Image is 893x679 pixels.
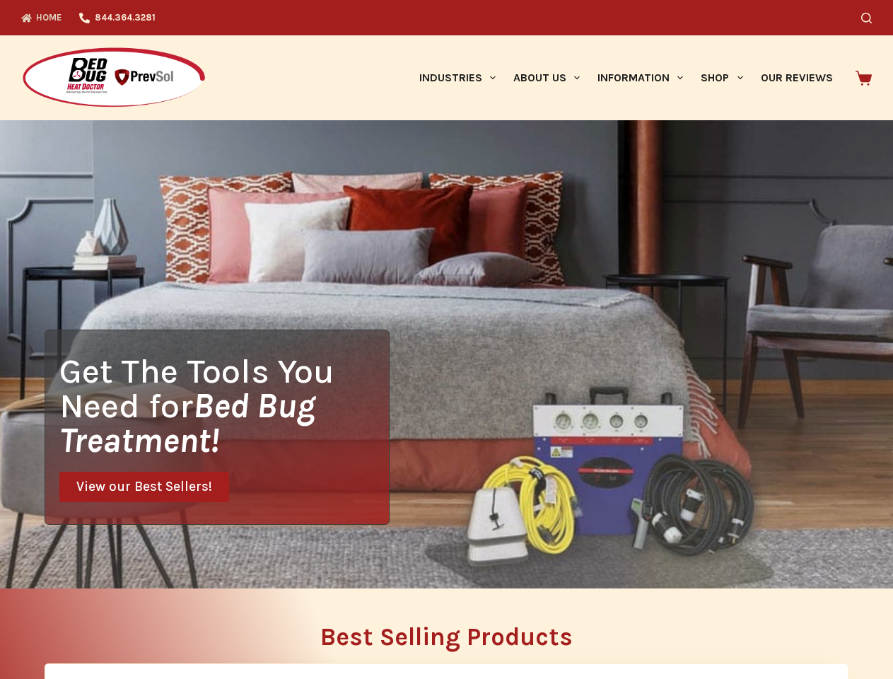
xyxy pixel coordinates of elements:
a: Our Reviews [752,35,841,120]
img: Prevsol/Bed Bug Heat Doctor [21,47,206,110]
a: Information [589,35,692,120]
h2: Best Selling Products [45,625,848,649]
a: Industries [410,35,504,120]
a: Shop [692,35,752,120]
a: View our Best Sellers! [59,472,229,502]
a: About Us [504,35,588,120]
button: Search [861,13,872,23]
i: Bed Bug Treatment! [59,385,315,460]
span: View our Best Sellers! [76,480,212,494]
nav: Primary [410,35,841,120]
h1: Get The Tools You Need for [59,354,389,458]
